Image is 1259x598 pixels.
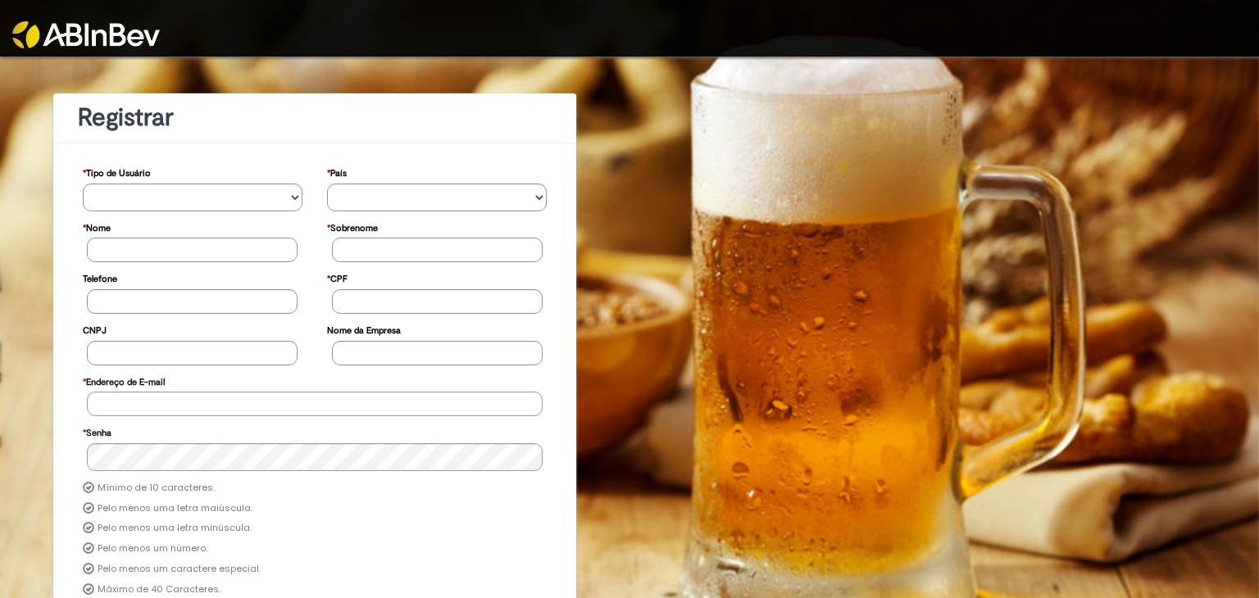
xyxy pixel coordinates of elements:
[83,160,151,183] label: Tipo de Usuário
[83,215,111,238] label: Nome
[98,542,207,555] label: Pelo menos um número.
[327,317,401,341] label: Nome da Empresa
[327,160,347,183] label: País
[98,583,220,596] label: Máximo de 40 Caracteres.
[83,265,117,289] label: Telefone
[78,104,552,131] h1: Registrar
[98,482,215,495] label: Mínimo de 10 caracteres.
[12,21,160,48] img: ABInbev-white.png
[83,419,111,443] label: Senha
[327,215,378,238] label: Sobrenome
[98,502,252,515] label: Pelo menos uma letra maiúscula.
[98,522,252,535] label: Pelo menos uma letra minúscula.
[98,563,261,576] label: Pelo menos um caractere especial.
[83,369,165,392] label: Endereço de E-mail
[83,317,107,341] label: CNPJ
[327,265,348,289] label: CPF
